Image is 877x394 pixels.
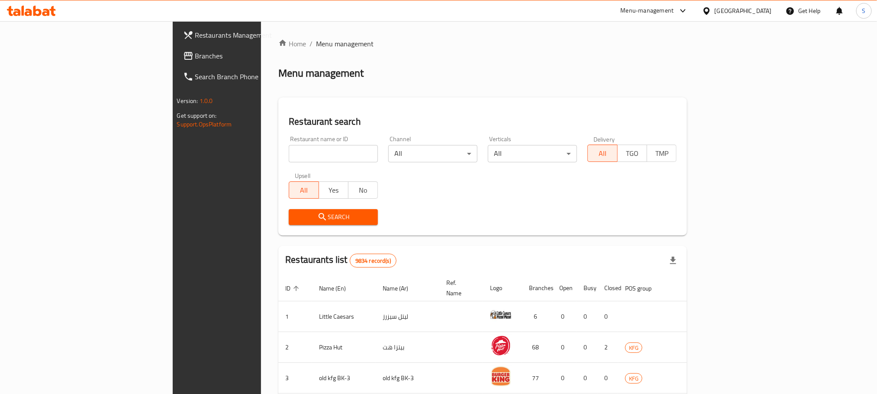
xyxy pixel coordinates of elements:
td: old kfg BK-3 [376,363,439,394]
div: Total records count [350,254,397,268]
input: Search for restaurant name or ID.. [289,145,378,162]
div: All [488,145,577,162]
span: Search [296,212,371,223]
td: Little Caesars [312,301,376,332]
th: Logo [483,275,522,301]
span: No [352,184,374,197]
td: 2 [597,332,618,363]
h2: Restaurant search [289,115,677,128]
span: Ref. Name [446,278,473,298]
td: ليتل سيزرز [376,301,439,332]
span: Name (En) [319,283,357,294]
span: S [862,6,866,16]
td: 0 [552,332,577,363]
td: 0 [577,301,597,332]
h2: Restaurants list [285,253,397,268]
td: 0 [597,301,618,332]
h2: Menu management [278,66,364,80]
span: ID [285,283,302,294]
a: Support.OpsPlatform [177,119,232,130]
a: Branches [176,45,319,66]
div: Menu-management [621,6,674,16]
button: Search [289,209,378,225]
td: Pizza Hut [312,332,376,363]
td: 77 [522,363,552,394]
td: old kfg BK-3 [312,363,376,394]
div: [GEOGRAPHIC_DATA] [715,6,772,16]
td: 0 [552,301,577,332]
span: Version: [177,95,198,107]
img: old kfg BK-3 [490,365,512,387]
span: Name (Ar) [383,283,419,294]
th: Branches [522,275,552,301]
th: Open [552,275,577,301]
a: Restaurants Management [176,25,319,45]
span: Get support on: [177,110,217,121]
th: Closed [597,275,618,301]
div: Export file [663,250,684,271]
span: Menu management [316,39,374,49]
div: All [388,145,477,162]
span: Branches [195,51,312,61]
button: Yes [319,181,348,199]
th: Busy [577,275,597,301]
span: KFG [626,343,642,353]
button: All [289,181,319,199]
button: TMP [647,145,677,162]
td: 68 [522,332,552,363]
button: All [587,145,617,162]
span: All [591,147,614,160]
td: 6 [522,301,552,332]
td: 0 [552,363,577,394]
td: 0 [577,363,597,394]
td: 0 [577,332,597,363]
span: 1.0.0 [200,95,213,107]
button: No [348,181,378,199]
img: Pizza Hut [490,335,512,356]
span: TMP [651,147,673,160]
span: Yes [322,184,345,197]
nav: breadcrumb [278,39,687,49]
button: TGO [617,145,647,162]
span: Search Branch Phone [195,71,312,82]
span: All [293,184,315,197]
label: Delivery [593,136,615,142]
label: Upsell [295,173,311,179]
span: TGO [621,147,644,160]
span: 9834 record(s) [350,257,396,265]
td: 0 [597,363,618,394]
span: KFG [626,374,642,384]
span: POS group [625,283,663,294]
img: Little Caesars [490,304,512,326]
span: Restaurants Management [195,30,312,40]
td: بيتزا هت [376,332,439,363]
a: Search Branch Phone [176,66,319,87]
